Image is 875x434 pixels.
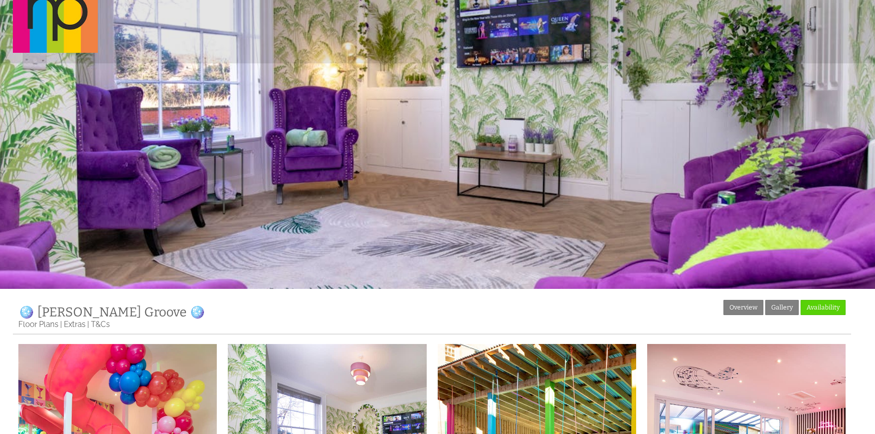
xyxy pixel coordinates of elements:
[765,300,799,315] a: Gallery
[801,300,846,315] a: Availability
[91,320,110,329] a: T&Cs
[723,300,763,315] a: Overview
[64,320,85,329] a: Extras
[18,304,205,320] a: 🪩 [PERSON_NAME] Groove 🪩
[18,320,58,329] a: Floor Plans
